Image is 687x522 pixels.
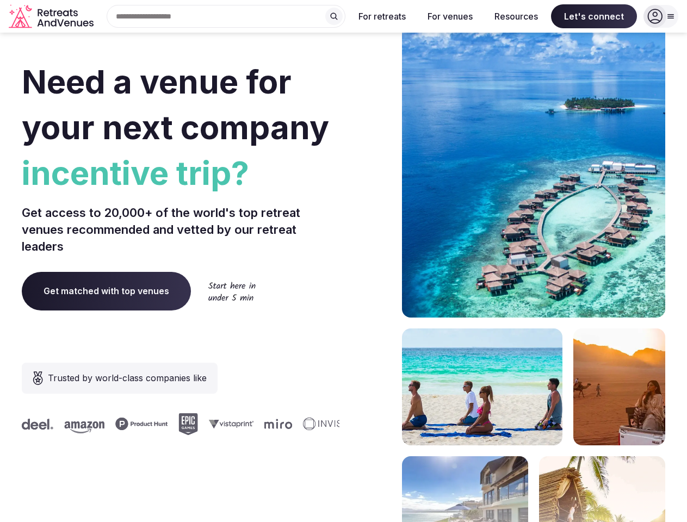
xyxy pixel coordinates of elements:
img: woman sitting in back of truck with camels [573,328,665,445]
svg: Invisible company logo [278,418,338,431]
svg: Vistaprint company logo [184,419,228,428]
img: yoga on tropical beach [402,328,562,445]
img: Start here in under 5 min [208,282,256,301]
svg: Miro company logo [239,419,267,429]
button: For venues [419,4,481,28]
span: Let's connect [551,4,637,28]
button: Resources [486,4,547,28]
svg: Epic Games company logo [153,413,173,435]
span: Need a venue for your next company [22,62,329,147]
svg: Retreats and Venues company logo [9,4,96,29]
a: Visit the homepage [9,4,96,29]
span: Trusted by world-class companies like [48,371,207,384]
p: Get access to 20,000+ of the world's top retreat venues recommended and vetted by our retreat lea... [22,204,339,254]
span: incentive trip? [22,150,339,196]
button: For retreats [350,4,414,28]
a: Get matched with top venues [22,272,191,310]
